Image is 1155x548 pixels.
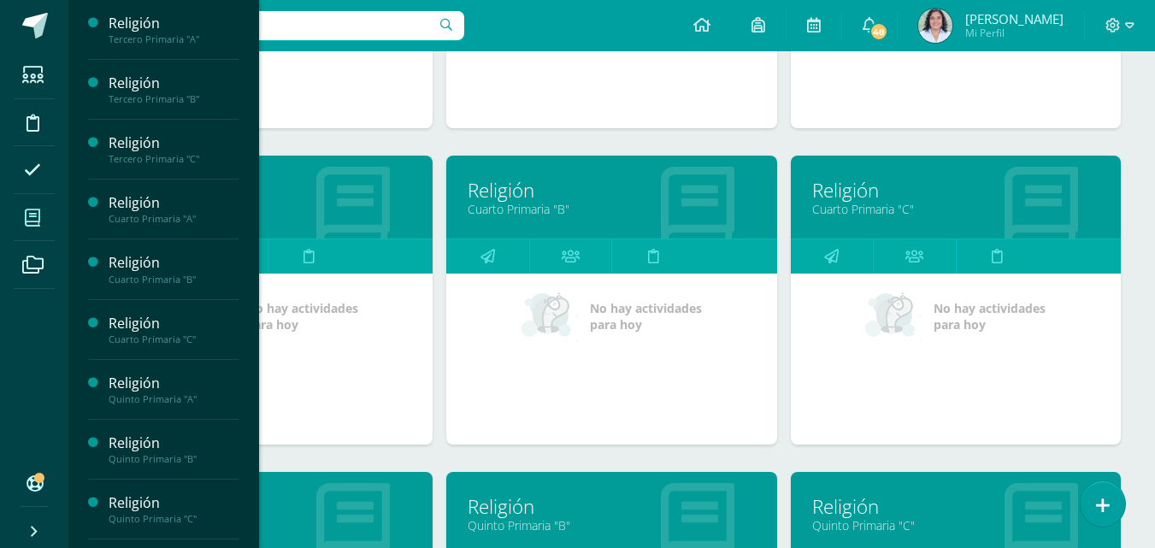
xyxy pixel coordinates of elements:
[124,177,411,203] a: Religión
[918,9,952,43] img: e0f9ac82222521993205f966279f0d85.png
[109,33,239,45] div: Tercero Primaria "A"
[109,374,239,405] a: ReligiónQuinto Primaria "A"
[109,74,239,93] div: Religión
[124,517,411,533] a: Quinto Primaria "A"
[124,201,411,217] a: Cuarto Primaria "A"
[522,291,578,342] img: no_activities_small.png
[109,274,239,286] div: Cuarto Primaria "B"
[109,253,239,285] a: ReligiónCuarto Primaria "B"
[109,133,239,153] div: Religión
[109,493,239,513] div: Religión
[109,393,239,405] div: Quinto Primaria "A"
[109,193,239,213] div: Religión
[109,493,239,525] a: ReligiónQuinto Primaria "C"
[965,26,1064,40] span: Mi Perfil
[109,253,239,273] div: Religión
[109,513,239,525] div: Quinto Primaria "C"
[109,453,239,465] div: Quinto Primaria "B"
[468,201,755,217] a: Cuarto Primaria "B"
[124,493,411,520] a: Religión
[109,153,239,165] div: Tercero Primaria "C"
[812,177,1099,203] a: Religión
[109,333,239,345] div: Cuarto Primaria "C"
[109,74,239,105] a: ReligiónTercero Primaria "B"
[109,93,239,105] div: Tercero Primaria "B"
[80,11,464,40] input: Busca un usuario...
[468,517,755,533] a: Quinto Primaria "B"
[109,14,239,33] div: Religión
[109,314,239,345] a: ReligiónCuarto Primaria "C"
[468,493,755,520] a: Religión
[965,10,1064,27] span: [PERSON_NAME]
[934,300,1046,333] span: No hay actividades para hoy
[109,193,239,225] a: ReligiónCuarto Primaria "A"
[109,433,239,465] a: ReligiónQuinto Primaria "B"
[109,433,239,453] div: Religión
[109,314,239,333] div: Religión
[109,14,239,45] a: ReligiónTercero Primaria "A"
[869,22,888,41] span: 48
[109,133,239,165] a: ReligiónTercero Primaria "C"
[812,201,1099,217] a: Cuarto Primaria "C"
[246,300,358,333] span: No hay actividades para hoy
[109,213,239,225] div: Cuarto Primaria "A"
[812,517,1099,533] a: Quinto Primaria "C"
[865,291,922,342] img: no_activities_small.png
[590,300,702,333] span: No hay actividades para hoy
[109,374,239,393] div: Religión
[812,493,1099,520] a: Religión
[468,177,755,203] a: Religión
